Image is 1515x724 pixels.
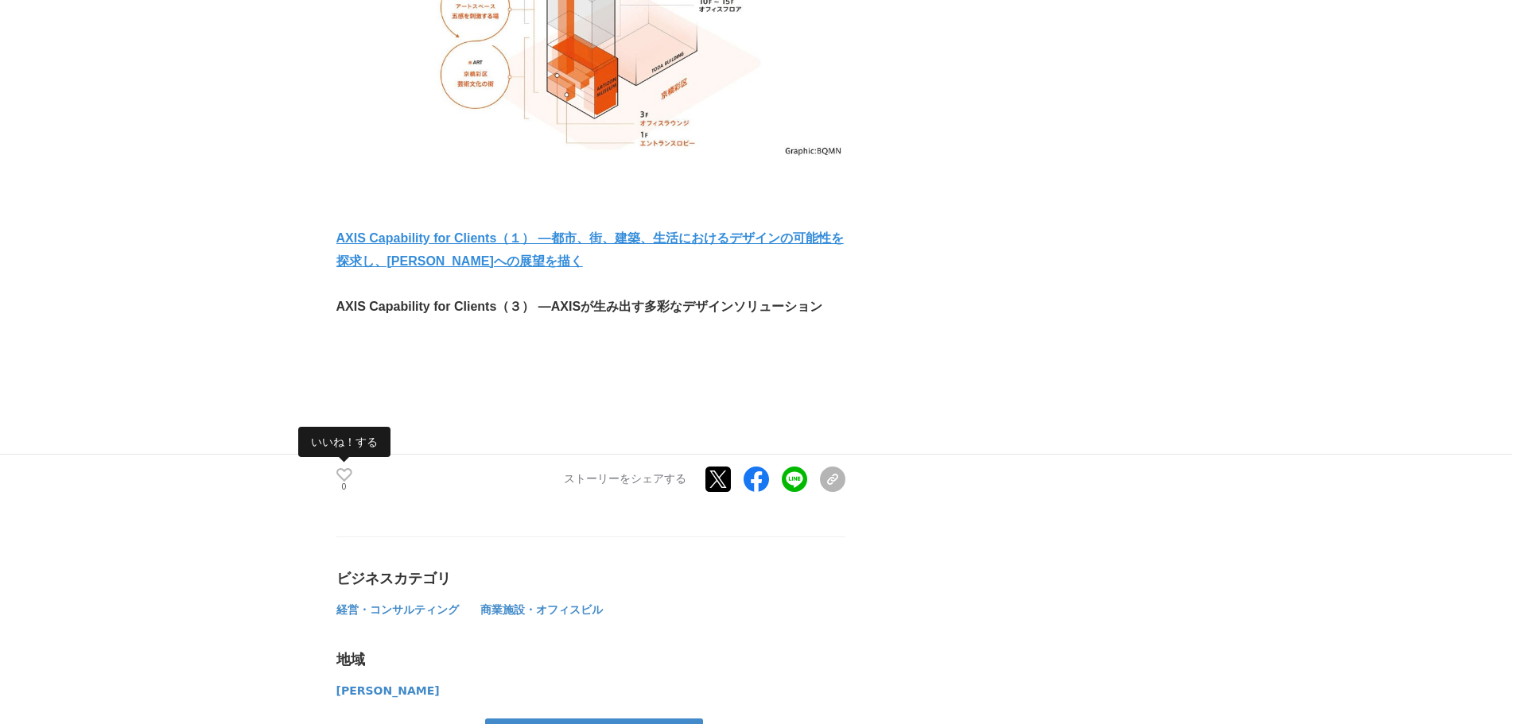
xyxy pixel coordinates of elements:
[336,569,845,588] div: ビジネスカテゴリ
[336,603,459,616] span: 経営・コンサルティング
[336,483,352,491] p: 0
[336,650,845,669] div: 地域
[336,606,461,615] a: 経営・コンサルティング
[336,231,844,268] a: AXIS Capability for Clients（１） —都市、街、建築、生活におけるデザインの可能性を探求し、[PERSON_NAME]への展望を描く
[480,603,603,616] span: 商業施設・オフィスビル
[480,606,603,615] a: 商業施設・オフィスビル
[564,472,686,486] p: ストーリーをシェアする
[336,300,823,313] strong: AXIS Capability for Clients（３） —AXISが生み出す多彩なデザインソリューション
[336,684,440,697] span: [PERSON_NAME]
[336,687,440,696] a: [PERSON_NAME]
[298,427,390,457] span: いいね！する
